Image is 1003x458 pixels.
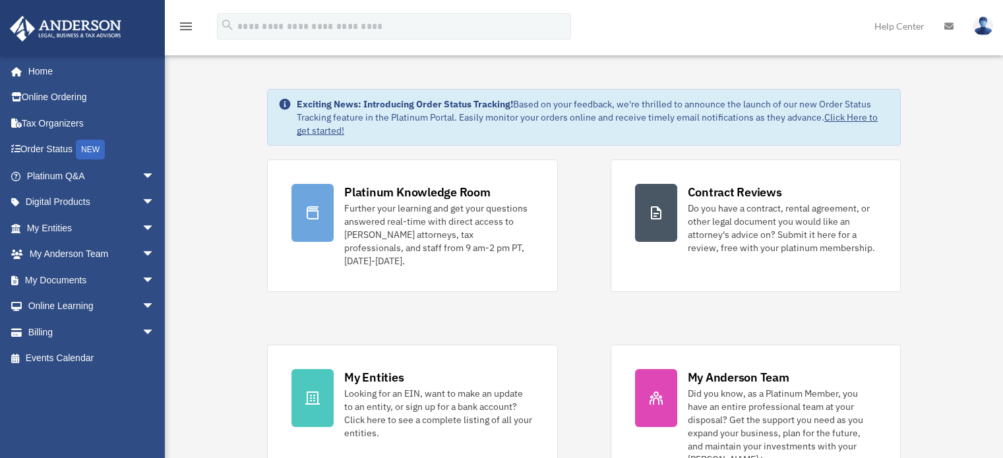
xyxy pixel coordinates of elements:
span: arrow_drop_down [142,163,168,190]
div: NEW [76,140,105,159]
img: Anderson Advisors Platinum Portal [6,16,125,42]
div: My Entities [344,369,404,386]
i: menu [178,18,194,34]
a: Online Ordering [9,84,175,111]
a: My Documentsarrow_drop_down [9,267,175,293]
a: Billingarrow_drop_down [9,319,175,345]
img: User Pic [973,16,993,36]
div: Looking for an EIN, want to make an update to an entity, or sign up for a bank account? Click her... [344,387,533,440]
div: My Anderson Team [688,369,789,386]
a: Contract Reviews Do you have a contract, rental agreement, or other legal document you would like... [611,159,901,292]
a: My Entitiesarrow_drop_down [9,215,175,241]
div: Further your learning and get your questions answered real-time with direct access to [PERSON_NAM... [344,202,533,268]
a: Platinum Q&Aarrow_drop_down [9,163,175,189]
span: arrow_drop_down [142,189,168,216]
div: Based on your feedback, we're thrilled to announce the launch of our new Order Status Tracking fe... [297,98,890,137]
a: menu [178,23,194,34]
span: arrow_drop_down [142,293,168,320]
i: search [220,18,235,32]
a: Home [9,58,168,84]
strong: Exciting News: Introducing Order Status Tracking! [297,98,513,110]
a: Platinum Knowledge Room Further your learning and get your questions answered real-time with dire... [267,159,557,292]
span: arrow_drop_down [142,319,168,346]
a: Events Calendar [9,345,175,372]
span: arrow_drop_down [142,215,168,242]
a: Digital Productsarrow_drop_down [9,189,175,215]
span: arrow_drop_down [142,241,168,268]
div: Platinum Knowledge Room [344,184,491,200]
div: Contract Reviews [688,184,782,200]
a: Online Learningarrow_drop_down [9,293,175,320]
a: Tax Organizers [9,110,175,136]
div: Do you have a contract, rental agreement, or other legal document you would like an attorney's ad... [688,202,876,254]
span: arrow_drop_down [142,267,168,294]
a: Order StatusNEW [9,136,175,163]
a: Click Here to get started! [297,111,878,136]
a: My Anderson Teamarrow_drop_down [9,241,175,268]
